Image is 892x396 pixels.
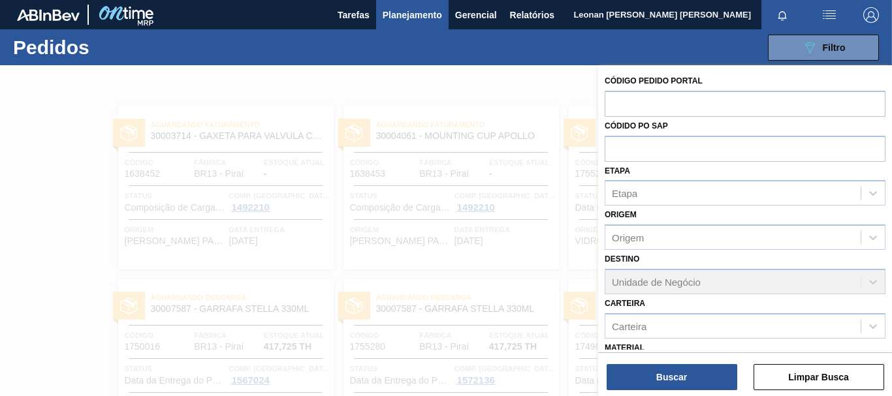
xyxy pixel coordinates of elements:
[612,188,637,199] div: Etapa
[605,343,645,352] label: Material
[761,6,803,24] button: Notificações
[823,42,846,53] span: Filtro
[612,320,646,331] div: Carteira
[338,7,370,23] span: Tarefas
[605,121,668,130] label: Códido PO SAP
[17,9,80,21] img: TNhmsLtSVTkK8tSr43FrP2fwEKptu5GPRR3wAAAABJRU5ErkJggg==
[612,232,644,243] div: Origem
[510,7,554,23] span: Relatórios
[605,166,630,175] label: Etapa
[455,7,497,23] span: Gerencial
[863,7,879,23] img: Logout
[13,40,196,55] h1: Pedidos
[768,35,879,61] button: Filtro
[605,76,703,85] label: Código Pedido Portal
[605,299,645,308] label: Carteira
[821,7,837,23] img: userActions
[383,7,442,23] span: Planejamento
[605,210,637,219] label: Origem
[605,254,639,264] label: Destino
